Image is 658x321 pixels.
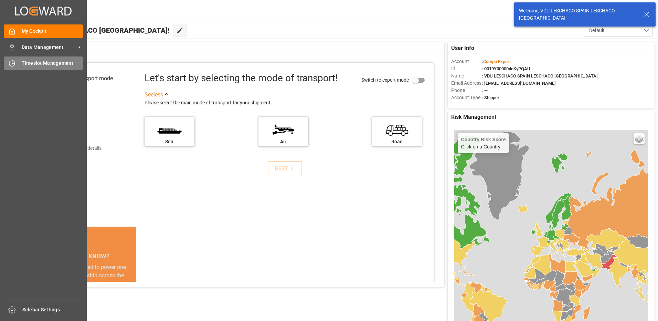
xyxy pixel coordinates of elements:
[451,72,482,80] span: Name
[275,165,296,173] div: NEXT
[145,71,338,85] div: Let's start by selecting the mode of transport!
[483,59,511,64] span: Compo Expert
[482,66,530,71] span: : 0019Y000004dKyPQAU
[22,28,83,35] span: My Cockpit
[482,59,511,64] span: :
[361,77,409,82] span: Switch to expert mode
[461,137,506,149] div: Click on a Country
[589,27,605,34] span: Default
[268,161,302,176] button: NEXT
[4,56,83,70] a: Timeslot Management
[451,44,474,52] span: User Info
[262,138,305,145] div: Air
[482,73,598,79] span: : VDU LESCHACO SPAIN LESCHACO [GEOGRAPHIC_DATA]
[451,58,482,65] span: Account
[59,145,102,152] div: Add shipping details
[482,95,499,100] span: : Shipper
[22,44,76,51] span: Data Management
[451,65,482,72] span: Id
[461,137,506,142] h4: Country Risk Score
[482,81,556,86] span: : [EMAIL_ADDRESS][DOMAIN_NAME]
[4,24,83,38] a: My Cockpit
[29,24,170,37] span: Hello VDU LESCHACO [GEOGRAPHIC_DATA]!
[375,138,418,145] div: Road
[148,138,191,145] div: Sea
[451,80,482,87] span: Email Address
[22,60,83,67] span: Timeslot Management
[634,133,645,144] a: Layers
[22,306,84,313] span: Sidebar Settings
[145,91,163,99] div: See less
[519,7,637,22] div: Welcome, VDU LESCHACO SPAIN LESCHACO [GEOGRAPHIC_DATA]
[145,99,429,107] div: Please select the main mode of transport for your shipment.
[127,263,136,321] button: next slide / item
[482,88,488,93] span: : —
[451,94,482,101] span: Account Type
[451,113,496,121] span: Risk Management
[451,87,482,94] span: Phone
[584,24,653,37] button: open menu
